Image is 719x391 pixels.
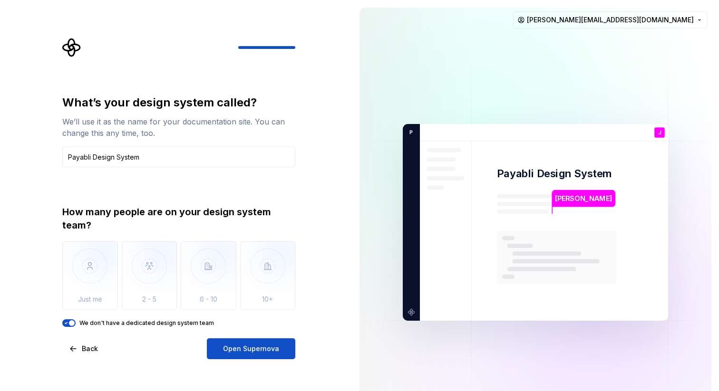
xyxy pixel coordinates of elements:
div: We’ll use it as the name for your documentation site. You can change this any time, too. [62,116,295,139]
p: J [658,130,661,135]
button: Back [62,338,106,359]
input: Design system name [62,146,295,167]
button: [PERSON_NAME][EMAIL_ADDRESS][DOMAIN_NAME] [513,11,708,29]
button: Open Supernova [207,338,295,359]
label: We don't have a dedicated design system team [79,319,214,327]
p: Payabli Design System [497,167,612,181]
span: Back [82,344,98,353]
div: What’s your design system called? [62,95,295,110]
p: P [406,128,413,137]
svg: Supernova Logo [62,38,81,57]
span: [PERSON_NAME][EMAIL_ADDRESS][DOMAIN_NAME] [527,15,694,25]
span: Open Supernova [223,344,279,353]
p: [PERSON_NAME] [555,193,612,204]
div: How many people are on your design system team? [62,205,295,232]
